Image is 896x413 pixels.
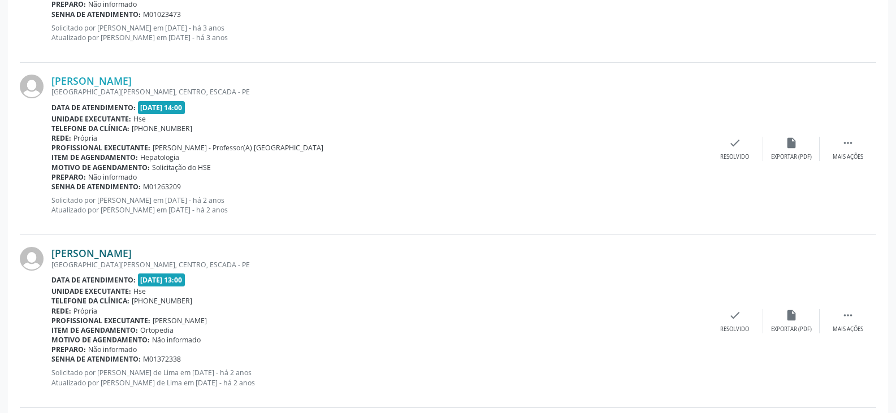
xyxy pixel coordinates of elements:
span: Não informado [88,345,137,354]
a: [PERSON_NAME] [51,75,132,87]
i: insert_drive_file [785,137,798,149]
span: Não informado [152,335,201,345]
i: check [729,309,741,321]
b: Telefone da clínica: [51,296,129,306]
span: [DATE] 14:00 [138,101,185,114]
div: Resolvido [720,325,749,333]
i:  [842,137,854,149]
b: Preparo: [51,172,86,182]
b: Motivo de agendamento: [51,335,150,345]
p: Solicitado por [PERSON_NAME] em [DATE] - há 2 anos Atualizado por [PERSON_NAME] em [DATE] - há 2 ... [51,195,707,215]
p: Solicitado por [PERSON_NAME] de Lima em [DATE] - há 2 anos Atualizado por [PERSON_NAME] de Lima e... [51,368,707,387]
span: [PHONE_NUMBER] [132,124,192,133]
i: check [729,137,741,149]
span: [DATE] 13:00 [138,273,185,286]
div: Mais ações [833,325,863,333]
div: Exportar (PDF) [771,325,812,333]
b: Unidade executante: [51,286,131,296]
b: Item de agendamento: [51,153,138,162]
span: Hepatologia [140,153,179,162]
span: Hse [133,114,146,124]
span: M01263209 [143,182,181,192]
p: Solicitado por [PERSON_NAME] em [DATE] - há 3 anos Atualizado por [PERSON_NAME] em [DATE] - há 3 ... [51,23,707,42]
span: Ortopedia [140,325,174,335]
div: [GEOGRAPHIC_DATA][PERSON_NAME], CENTRO, ESCADA - PE [51,87,707,97]
div: Exportar (PDF) [771,153,812,161]
a: [PERSON_NAME] [51,247,132,259]
b: Motivo de agendamento: [51,163,150,172]
span: Solicitação do HSE [152,163,211,172]
b: Rede: [51,306,71,316]
i:  [842,309,854,321]
div: [GEOGRAPHIC_DATA][PERSON_NAME], CENTRO, ESCADA - PE [51,260,707,269]
b: Senha de atendimento: [51,182,141,192]
span: [PERSON_NAME] - Professor(A) [GEOGRAPHIC_DATA] [153,143,323,153]
b: Senha de atendimento: [51,10,141,19]
span: M01372338 [143,354,181,364]
span: [PERSON_NAME] [153,316,207,325]
img: img [20,247,44,271]
i: insert_drive_file [785,309,798,321]
b: Profissional executante: [51,316,150,325]
div: Mais ações [833,153,863,161]
b: Profissional executante: [51,143,150,153]
span: Própria [73,306,97,316]
b: Data de atendimento: [51,275,136,285]
span: [PHONE_NUMBER] [132,296,192,306]
span: Não informado [88,172,137,182]
span: Hse [133,286,146,296]
b: Item de agendamento: [51,325,138,335]
b: Telefone da clínica: [51,124,129,133]
b: Rede: [51,133,71,143]
b: Data de atendimento: [51,103,136,112]
span: M01023473 [143,10,181,19]
span: Própria [73,133,97,143]
div: Resolvido [720,153,749,161]
b: Preparo: [51,345,86,354]
img: img [20,75,44,98]
b: Senha de atendimento: [51,354,141,364]
b: Unidade executante: [51,114,131,124]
